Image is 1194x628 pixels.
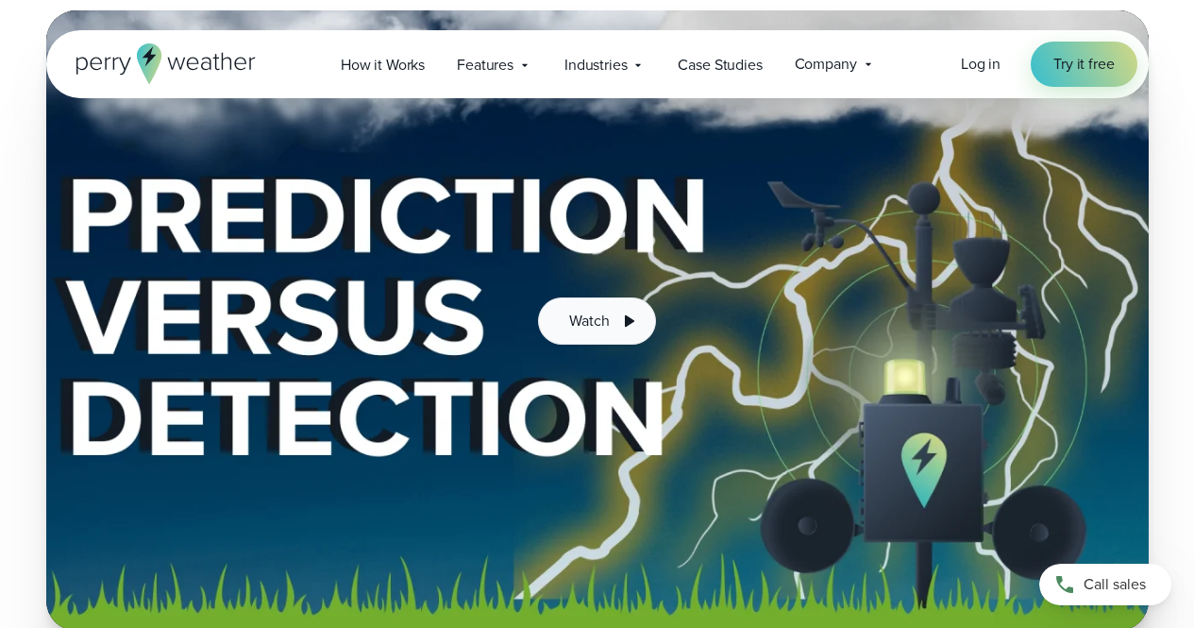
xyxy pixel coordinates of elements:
a: Try it free [1031,42,1136,87]
a: Log in [961,53,1001,76]
span: Industries [564,54,627,76]
span: How it Works [341,54,425,76]
a: Case Studies [662,45,778,84]
span: Case Studies [678,54,762,76]
span: Try it free [1053,53,1114,76]
span: Watch [569,310,609,332]
button: Watch [538,297,655,345]
span: Company [795,53,857,76]
a: How it Works [325,45,441,84]
span: Call sales [1084,573,1146,596]
span: Features [457,54,513,76]
a: Call sales [1039,564,1171,605]
span: Log in [961,53,1001,75]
